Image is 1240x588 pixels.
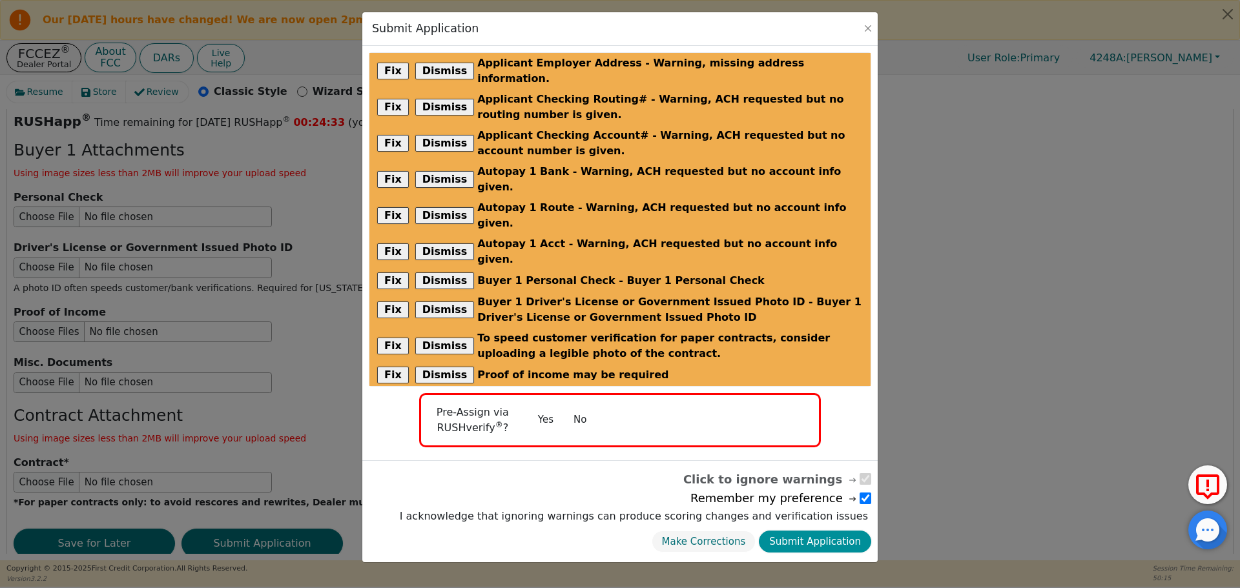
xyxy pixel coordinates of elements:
span: Autopay 1 Route - Warning, ACH requested but no account info given. [477,200,863,231]
button: Fix [377,171,409,188]
button: Fix [377,301,409,318]
button: Fix [377,135,409,152]
span: Pre-Assign via RUSHverify ? [437,406,509,434]
span: Proof of income may be required [477,367,668,383]
button: Fix [377,338,409,354]
span: Applicant Employer Address - Warning, missing address information. [477,56,863,86]
span: Click to ignore warnings [683,471,858,488]
button: Fix [377,272,409,289]
button: Dismiss [415,63,475,79]
span: Buyer 1 Personal Check - Buyer 1 Personal Check [477,273,765,289]
button: Yes [528,409,564,431]
span: To speed customer verification for paper contracts, consider uploading a legible photo of the con... [477,330,863,361]
span: Remember my preference [690,489,858,507]
sup: ® [495,420,503,429]
span: Autopay 1 Acct - Warning, ACH requested but no account info given. [477,236,863,267]
button: Fix [377,207,409,224]
button: Make Corrections [652,531,756,553]
button: Dismiss [415,135,475,152]
button: No [563,409,597,431]
button: Fix [377,99,409,116]
span: Applicant Checking Account# - Warning, ACH requested but no account number is given. [477,128,863,159]
button: Dismiss [415,99,475,116]
button: Dismiss [415,301,475,318]
button: Dismiss [415,243,475,260]
button: Fix [377,243,409,260]
button: Dismiss [415,272,475,289]
button: Close [862,22,874,35]
button: Report Error to FCC [1188,465,1227,504]
span: Autopay 1 Bank - Warning, ACH requested but no account info given. [477,164,863,195]
button: Submit Application [759,531,871,553]
button: Dismiss [415,338,475,354]
button: Dismiss [415,367,475,383]
button: Fix [377,63,409,79]
button: Dismiss [415,207,475,224]
button: Fix [377,367,409,383]
span: Applicant Checking Routing# - Warning, ACH requested but no routing number is given. [477,92,863,123]
button: Dismiss [415,171,475,188]
label: I acknowledge that ignoring warnings can produce scoring changes and verification issues [397,509,871,524]
h3: Submit Application [372,22,479,35]
span: Buyer 1 Driver's License or Government Issued Photo ID - Buyer 1 Driver's License or Government I... [477,294,863,325]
